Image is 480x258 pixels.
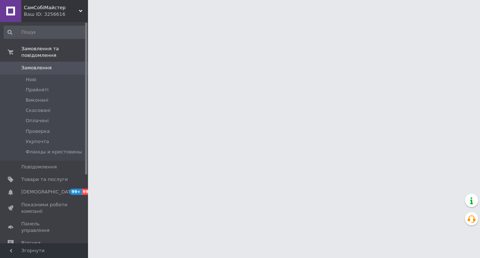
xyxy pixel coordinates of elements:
span: Оплачені [26,117,49,124]
span: Виконані [26,97,48,103]
span: Нові [26,76,36,83]
span: Замовлення [21,65,52,71]
span: Товари та послуги [21,176,68,183]
span: 99+ [70,189,82,195]
span: Укрпочта [26,138,49,145]
span: Показники роботи компанії [21,201,68,215]
span: Замовлення та повідомлення [21,46,88,59]
div: Ваш ID: 3256616 [24,11,88,18]
span: Прийняті [26,87,48,93]
span: Повідомлення [21,164,57,170]
span: Відгуки [21,240,40,246]
span: [DEMOGRAPHIC_DATA] [21,189,76,195]
input: Пошук [4,26,86,39]
span: СамСобіМайстер [24,4,79,11]
span: Скасовані [26,107,51,114]
span: Проверка [26,128,50,135]
span: Фланцы и крестовины [26,149,82,155]
span: Панель управління [21,221,68,234]
span: 99+ [82,189,94,195]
